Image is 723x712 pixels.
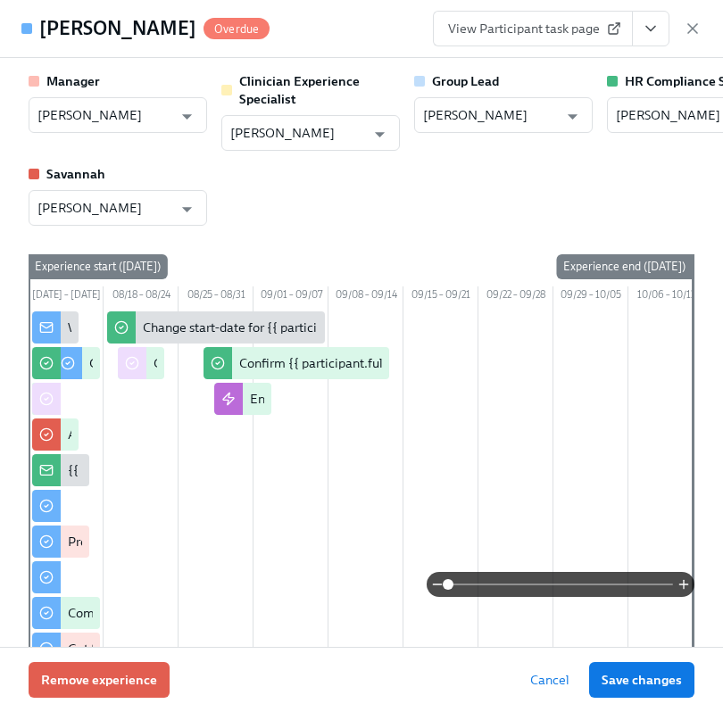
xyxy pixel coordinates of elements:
div: Confirm cleared by People Ops [154,354,329,372]
div: Get fingerprinted [68,640,166,658]
div: 10/06 – 10/12 [628,286,703,308]
div: 09/22 – 09/28 [478,286,553,308]
div: Complete your drug screening [68,604,238,622]
div: {{ participant.fullName }} has filled out the onboarding form [68,461,411,479]
span: Remove experience [41,671,157,689]
div: 09/08 – 09/14 [328,286,403,308]
strong: Group Lead [432,73,499,89]
div: Experience end ([DATE]) [556,254,693,279]
button: Save changes [589,662,694,698]
span: Save changes [602,671,682,689]
button: Open [366,120,394,148]
div: [DATE] – [DATE] [29,286,104,308]
div: Change start-date for {{ participant.fullName }} [143,319,414,336]
div: Provide essential professional documentation [68,533,328,551]
div: Enroll in Group Facilitators Onboarding [250,390,472,408]
div: 09/15 – 09/21 [403,286,478,308]
div: 09/01 – 09/07 [253,286,328,308]
div: Confirm {{ participant.fullName }} is cleared to start [239,354,536,372]
div: 08/18 – 08/24 [104,286,179,308]
div: Check out our recommended laptop specs [89,354,327,372]
button: Remove experience [29,662,170,698]
div: 08/25 – 08/31 [179,286,253,308]
strong: Savannah [46,166,105,182]
strong: Clinician Experience Specialist [239,73,360,107]
strong: Manager [46,73,100,89]
span: Cancel [530,671,569,689]
div: Welcome from the Charlie Health Compliance Team 👋 [68,319,386,336]
h4: [PERSON_NAME] [39,15,196,42]
a: View Participant task page [433,11,633,46]
div: 09/29 – 10/05 [553,286,628,308]
div: Experience start ([DATE]) [28,254,168,279]
button: View task page [632,11,669,46]
button: Open [559,103,586,130]
button: Open [173,103,201,130]
span: View Participant task page [448,20,618,37]
span: Overdue [204,22,270,36]
button: Cancel [518,662,582,698]
button: Open [173,195,201,223]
